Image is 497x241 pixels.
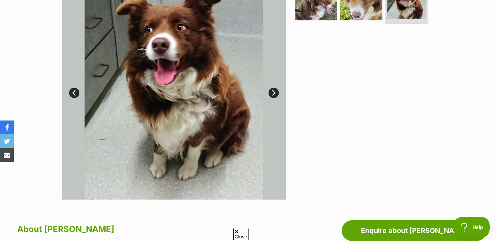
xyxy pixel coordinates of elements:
a: Prev [69,88,79,98]
span: Close [233,228,248,240]
h2: About [PERSON_NAME] [17,222,296,237]
a: Enquire about [PERSON_NAME] [342,220,487,241]
iframe: Help Scout Beacon - Open [454,217,490,238]
a: Next [269,88,279,98]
